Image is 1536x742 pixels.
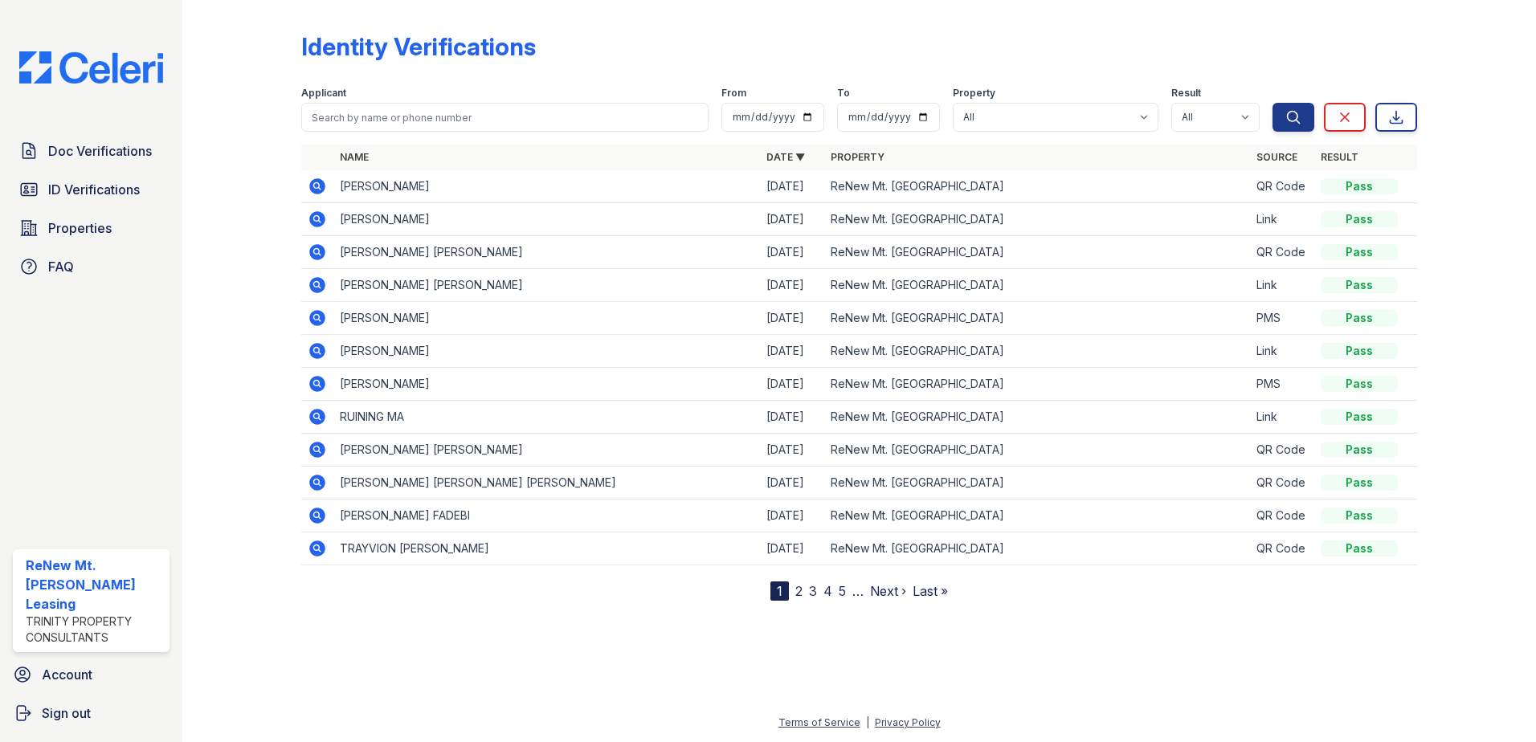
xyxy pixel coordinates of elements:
[837,87,850,100] label: To
[824,302,1251,335] td: ReNew Mt. [GEOGRAPHIC_DATA]
[1321,540,1398,556] div: Pass
[824,203,1251,236] td: ReNew Mt. [GEOGRAPHIC_DATA]
[1171,87,1201,100] label: Result
[1250,236,1314,269] td: QR Code
[913,583,948,599] a: Last »
[1321,244,1398,260] div: Pass
[875,716,941,728] a: Privacy Policy
[42,703,91,723] span: Sign out
[1250,434,1314,467] td: QR Code
[760,532,824,565] td: [DATE]
[1321,151,1358,163] a: Result
[1321,442,1398,458] div: Pass
[333,368,760,401] td: [PERSON_NAME]
[824,401,1251,434] td: ReNew Mt. [GEOGRAPHIC_DATA]
[760,467,824,499] td: [DATE]
[823,583,832,599] a: 4
[1250,499,1314,532] td: QR Code
[6,658,176,691] a: Account
[333,269,760,302] td: [PERSON_NAME] [PERSON_NAME]
[760,434,824,467] td: [DATE]
[824,499,1251,532] td: ReNew Mt. [GEOGRAPHIC_DATA]
[1321,277,1398,293] div: Pass
[760,401,824,434] td: [DATE]
[1250,269,1314,302] td: Link
[6,51,176,84] img: CE_Logo_Blue-a8612792a0a2168367f1c8372b55b34899dd931a85d93a1a3d3e32e68fde9ad4.png
[824,434,1251,467] td: ReNew Mt. [GEOGRAPHIC_DATA]
[301,32,536,61] div: Identity Verifications
[953,87,995,100] label: Property
[852,581,864,601] span: …
[1321,409,1398,425] div: Pass
[824,467,1251,499] td: ReNew Mt. [GEOGRAPHIC_DATA]
[766,151,805,163] a: Date ▼
[333,203,760,236] td: [PERSON_NAME]
[1321,343,1398,359] div: Pass
[831,151,884,163] a: Property
[1250,368,1314,401] td: PMS
[48,218,112,238] span: Properties
[1321,508,1398,524] div: Pass
[340,151,369,163] a: Name
[809,583,817,599] a: 3
[760,203,824,236] td: [DATE]
[333,302,760,335] td: [PERSON_NAME]
[760,499,824,532] td: [DATE]
[333,532,760,565] td: TRAYVION [PERSON_NAME]
[870,583,906,599] a: Next ›
[721,87,746,100] label: From
[333,499,760,532] td: [PERSON_NAME] FADEBI
[1250,532,1314,565] td: QR Code
[839,583,846,599] a: 5
[1321,310,1398,326] div: Pass
[760,368,824,401] td: [DATE]
[13,173,170,206] a: ID Verifications
[795,583,803,599] a: 2
[333,236,760,269] td: [PERSON_NAME] [PERSON_NAME]
[824,269,1251,302] td: ReNew Mt. [GEOGRAPHIC_DATA]
[26,614,163,646] div: Trinity Property Consultants
[48,180,140,199] span: ID Verifications
[13,251,170,283] a: FAQ
[6,697,176,729] a: Sign out
[48,257,74,276] span: FAQ
[760,170,824,203] td: [DATE]
[824,368,1251,401] td: ReNew Mt. [GEOGRAPHIC_DATA]
[760,269,824,302] td: [DATE]
[301,87,346,100] label: Applicant
[824,335,1251,368] td: ReNew Mt. [GEOGRAPHIC_DATA]
[1321,178,1398,194] div: Pass
[1250,335,1314,368] td: Link
[26,556,163,614] div: ReNew Mt. [PERSON_NAME] Leasing
[824,236,1251,269] td: ReNew Mt. [GEOGRAPHIC_DATA]
[760,302,824,335] td: [DATE]
[866,716,869,728] div: |
[1250,203,1314,236] td: Link
[1321,475,1398,491] div: Pass
[1250,401,1314,434] td: Link
[333,401,760,434] td: RUINING MA
[824,532,1251,565] td: ReNew Mt. [GEOGRAPHIC_DATA]
[333,434,760,467] td: [PERSON_NAME] [PERSON_NAME]
[760,236,824,269] td: [DATE]
[1321,211,1398,227] div: Pass
[301,103,709,132] input: Search by name or phone number
[333,170,760,203] td: [PERSON_NAME]
[1321,376,1398,392] div: Pass
[333,467,760,499] td: [PERSON_NAME] [PERSON_NAME] [PERSON_NAME]
[824,170,1251,203] td: ReNew Mt. [GEOGRAPHIC_DATA]
[13,212,170,244] a: Properties
[1256,151,1297,163] a: Source
[48,141,152,161] span: Doc Verifications
[1250,302,1314,335] td: PMS
[770,581,789,601] div: 1
[42,665,92,684] span: Account
[778,716,860,728] a: Terms of Service
[1250,170,1314,203] td: QR Code
[13,135,170,167] a: Doc Verifications
[1250,467,1314,499] td: QR Code
[760,335,824,368] td: [DATE]
[333,335,760,368] td: [PERSON_NAME]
